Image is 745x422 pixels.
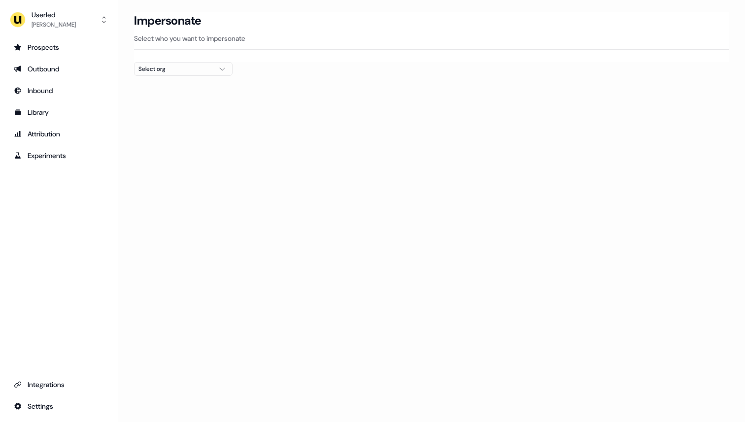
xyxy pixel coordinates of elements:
[134,33,729,43] p: Select who you want to impersonate
[8,104,110,120] a: Go to templates
[8,148,110,163] a: Go to experiments
[8,39,110,55] a: Go to prospects
[14,129,104,139] div: Attribution
[14,401,104,411] div: Settings
[8,61,110,77] a: Go to outbound experience
[14,86,104,96] div: Inbound
[14,42,104,52] div: Prospects
[134,62,233,76] button: Select org
[32,20,76,30] div: [PERSON_NAME]
[14,107,104,117] div: Library
[8,83,110,98] a: Go to Inbound
[8,8,110,32] button: Userled[PERSON_NAME]
[8,126,110,142] a: Go to attribution
[138,64,212,74] div: Select org
[8,377,110,392] a: Go to integrations
[14,64,104,74] div: Outbound
[32,10,76,20] div: Userled
[8,398,110,414] a: Go to integrations
[14,380,104,390] div: Integrations
[14,151,104,161] div: Experiments
[134,13,202,28] h3: Impersonate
